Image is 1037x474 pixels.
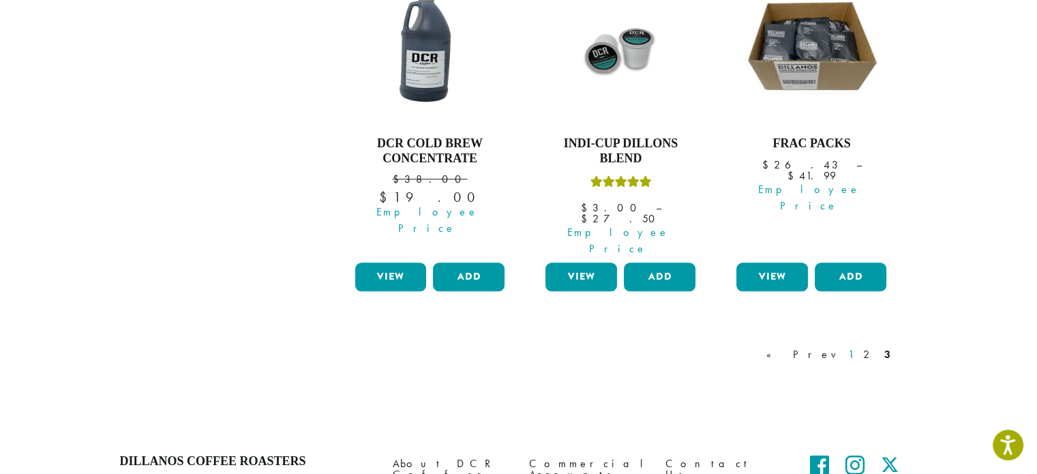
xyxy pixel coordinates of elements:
[845,346,856,363] a: 1
[433,263,505,291] button: Add
[545,263,617,291] a: View
[762,158,773,172] span: $
[736,263,808,291] a: View
[392,172,404,186] span: $
[120,454,372,469] h4: Dillanos Coffee Roasters
[355,263,427,291] a: View
[733,136,890,151] h4: Frac Packs
[727,181,890,214] span: Employee Price
[542,136,699,166] h4: Indi-Cup Dillons Blend
[856,158,861,172] span: –
[580,211,592,226] span: $
[764,346,841,363] a: « Prev
[624,263,695,291] button: Add
[580,201,642,215] bdi: 3.00
[762,158,843,172] bdi: 26.43
[379,188,481,206] bdi: 19.00
[787,168,799,183] span: $
[882,346,893,363] a: 3
[379,188,393,206] span: $
[655,201,661,215] span: –
[787,168,836,183] bdi: 41.99
[537,224,699,257] span: Employee Price
[590,174,651,194] div: Rated 5.00 out of 5
[580,201,592,215] span: $
[352,136,509,166] h4: DCR Cold Brew Concentrate
[346,204,509,237] span: Employee Price
[392,172,467,186] bdi: 38.00
[860,346,877,363] a: 2
[580,211,661,226] bdi: 27.50
[815,263,886,291] button: Add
